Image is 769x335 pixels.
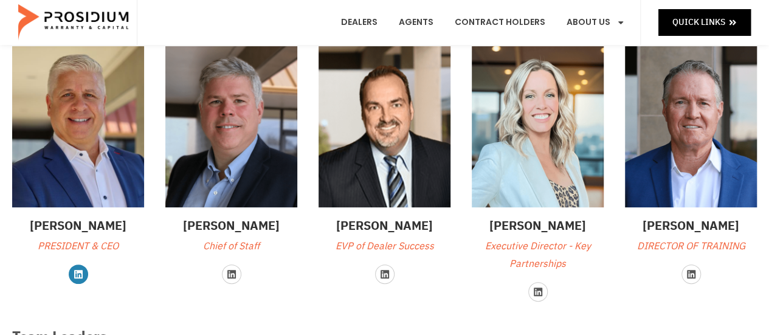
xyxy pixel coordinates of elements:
a: Quick Links [658,9,751,35]
p: Chief of Staff [165,238,297,255]
h3: [PERSON_NAME] [472,216,604,235]
p: EVP of Dealer Success [319,238,450,255]
h3: [PERSON_NAME] [12,216,144,235]
h3: [PERSON_NAME] [319,216,450,235]
h3: [PERSON_NAME] [625,216,757,235]
p: PRESIDENT & CEO [12,238,144,255]
span: Executive Director - Key Partnerships [485,239,591,271]
h3: [PERSON_NAME] [165,216,297,235]
p: DIRECTOR OF TRAINING [625,238,757,255]
span: Quick Links [672,15,725,30]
